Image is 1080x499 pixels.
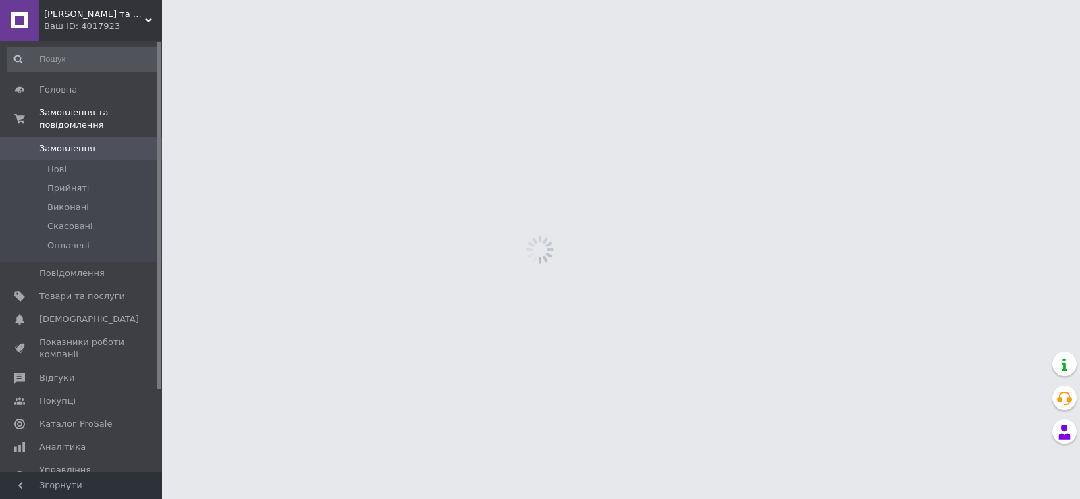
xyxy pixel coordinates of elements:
[39,441,86,453] span: Аналітика
[39,464,125,488] span: Управління сайтом
[47,240,90,252] span: Оплачені
[44,8,145,20] span: Світ Магнітів та Подарунків.
[39,372,74,384] span: Відгуки
[7,47,159,72] input: Пошук
[47,201,89,213] span: Виконані
[39,142,95,155] span: Замовлення
[39,107,162,131] span: Замовлення та повідомлення
[39,290,125,303] span: Товари та послуги
[39,313,139,325] span: [DEMOGRAPHIC_DATA]
[47,163,67,176] span: Нові
[39,267,105,280] span: Повідомлення
[44,20,162,32] div: Ваш ID: 4017923
[39,336,125,361] span: Показники роботи компанії
[39,395,76,407] span: Покупці
[39,84,77,96] span: Головна
[47,182,89,194] span: Прийняті
[39,418,112,430] span: Каталог ProSale
[47,220,93,232] span: Скасовані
